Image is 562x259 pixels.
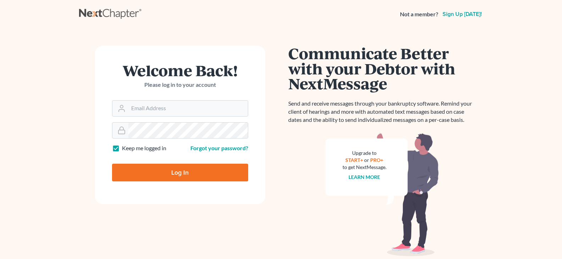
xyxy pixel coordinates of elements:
[190,145,248,151] a: Forgot your password?
[112,81,248,89] p: Please log in to your account
[112,164,248,181] input: Log In
[370,157,383,163] a: PRO+
[343,164,386,171] div: to get NextMessage.
[345,157,363,163] a: START+
[122,144,166,152] label: Keep me logged in
[343,150,386,157] div: Upgrade to
[288,46,476,91] h1: Communicate Better with your Debtor with NextMessage
[400,10,438,18] strong: Not a member?
[112,63,248,78] h1: Welcome Back!
[364,157,369,163] span: or
[288,100,476,124] p: Send and receive messages through your bankruptcy software. Remind your client of hearings and mo...
[128,101,248,116] input: Email Address
[325,133,439,257] img: nextmessage_bg-59042aed3d76b12b5cd301f8e5b87938c9018125f34e5fa2b7a6b67550977c72.svg
[349,174,380,180] a: Learn more
[441,11,483,17] a: Sign up [DATE]!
